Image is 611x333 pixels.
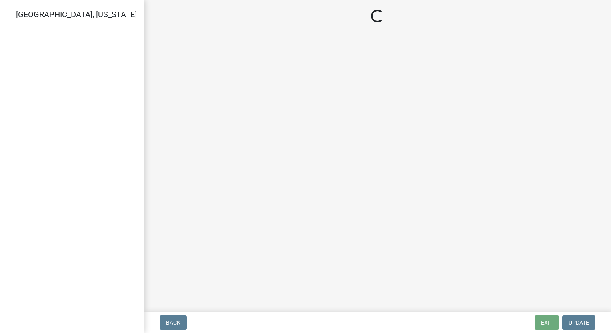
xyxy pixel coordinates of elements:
[535,315,559,330] button: Exit
[569,319,589,326] span: Update
[562,315,595,330] button: Update
[166,319,180,326] span: Back
[160,315,187,330] button: Back
[16,10,137,19] span: [GEOGRAPHIC_DATA], [US_STATE]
